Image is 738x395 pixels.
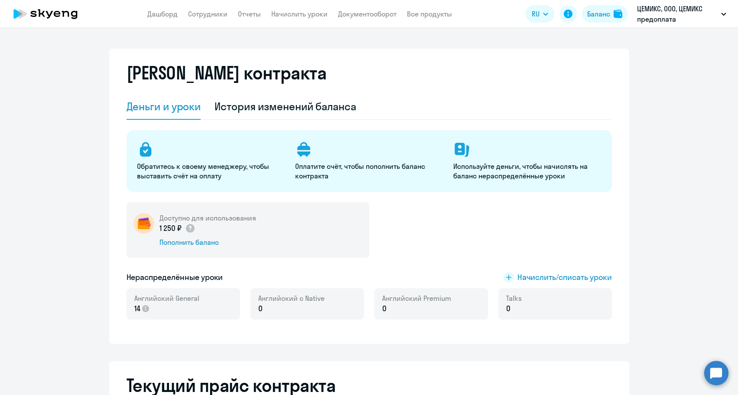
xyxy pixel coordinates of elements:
[258,303,263,314] span: 0
[633,3,731,24] button: ЦЕМИКС, ООО, ЦЕМИКС предоплата
[506,303,510,314] span: 0
[382,293,451,303] span: Английский Premium
[453,161,601,181] p: Используйте деньги, чтобы начислять на баланс нераспределённые уроки
[532,9,540,19] span: RU
[637,3,718,24] p: ЦЕМИКС, ООО, ЦЕМИКС предоплата
[295,161,443,181] p: Оплатите счёт, чтобы пополнить баланс контракта
[127,63,327,83] h2: [PERSON_NAME] контракта
[188,10,228,18] a: Сотрудники
[382,303,387,314] span: 0
[614,10,622,18] img: balance
[407,10,452,18] a: Все продукты
[238,10,261,18] a: Отчеты
[147,10,178,18] a: Дашборд
[159,223,196,234] p: 1 250 ₽
[137,161,285,181] p: Обратитесь к своему менеджеру, чтобы выставить счёт на оплату
[134,293,199,303] span: Английский General
[134,303,141,314] span: 14
[127,99,201,113] div: Деньги и уроки
[517,272,612,283] span: Начислить/списать уроки
[582,5,627,23] button: Балансbalance
[506,293,522,303] span: Talks
[159,237,256,247] div: Пополнить баланс
[338,10,397,18] a: Документооборот
[159,213,256,223] h5: Доступно для использования
[526,5,554,23] button: RU
[587,9,610,19] div: Баланс
[215,99,356,113] div: История изменений баланса
[271,10,328,18] a: Начислить уроки
[133,213,154,234] img: wallet-circle.png
[127,272,223,283] h5: Нераспределённые уроки
[258,293,325,303] span: Английский с Native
